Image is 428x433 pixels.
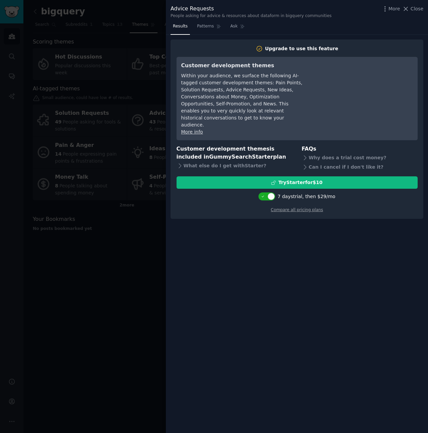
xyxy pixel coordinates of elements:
span: Close [411,5,423,12]
button: Close [402,5,423,12]
a: More info [181,129,203,135]
span: Ask [230,23,238,29]
div: Upgrade to use this feature [265,45,338,52]
a: Patterns [195,21,223,35]
div: People asking for advice & resources about dataform in bigquery communities [171,13,332,19]
h3: Customer development themes is included in plan [177,145,293,161]
span: More [389,5,400,12]
button: More [382,5,400,12]
iframe: YouTube video player [313,62,413,112]
span: GummySearch Starter [209,154,273,160]
div: What else do I get with Starter ? [177,161,293,171]
a: Results [171,21,190,35]
h3: FAQs [302,145,418,153]
a: Compare all pricing plans [271,207,323,212]
div: Can I cancel if I don't like it? [302,162,418,172]
span: Patterns [197,23,214,29]
div: Advice Requests [171,5,332,13]
a: Ask [228,21,247,35]
h3: Customer development themes [181,62,303,70]
button: TryStarterfor$10 [177,176,418,189]
div: Why does a trial cost money? [302,153,418,162]
div: 7 days trial, then $ 29 /mo [278,193,335,200]
div: Try Starter for $10 [278,179,322,186]
span: Results [173,23,188,29]
div: Within your audience, we surface the following AI-tagged customer development themes: Pain Points... [181,72,303,128]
